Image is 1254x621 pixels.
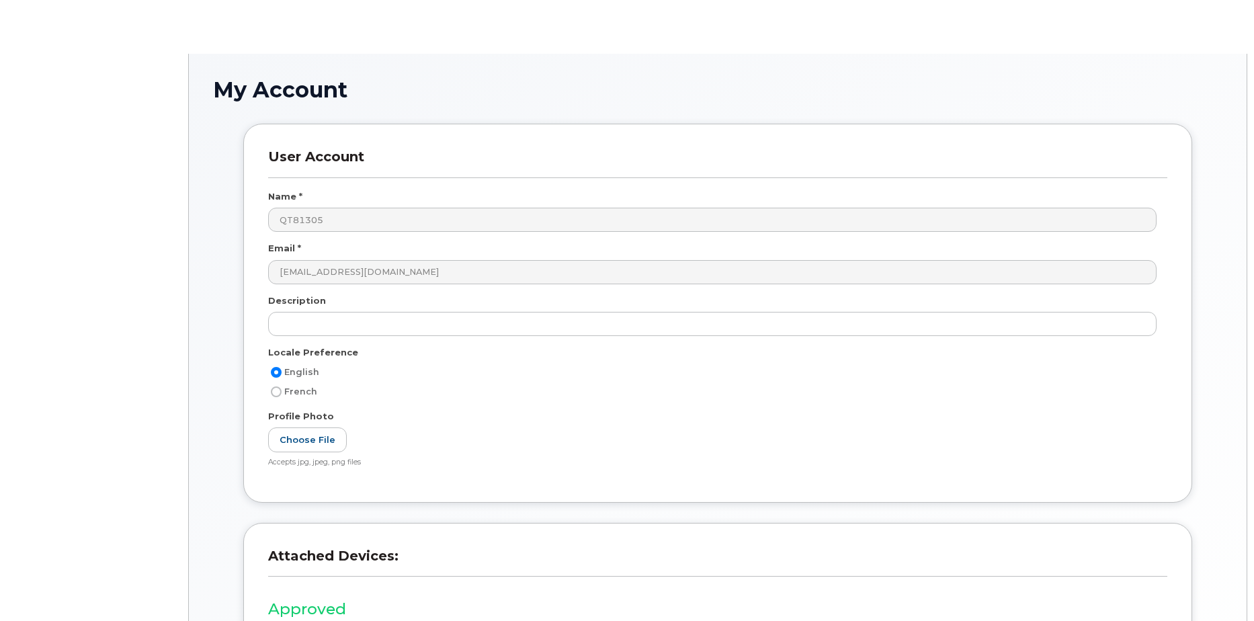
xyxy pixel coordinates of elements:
[213,78,1222,101] h1: My Account
[268,427,347,452] label: Choose File
[268,458,1157,468] div: Accepts jpg, jpeg, png files
[268,149,1167,177] h3: User Account
[284,367,319,377] span: English
[268,410,334,423] label: Profile Photo
[268,190,302,203] label: Name *
[268,294,326,307] label: Description
[284,386,317,397] span: French
[268,548,1167,577] h3: Attached Devices:
[268,601,1167,618] h3: Approved
[271,367,282,378] input: English
[268,242,301,255] label: Email *
[268,346,358,359] label: Locale Preference
[271,386,282,397] input: French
